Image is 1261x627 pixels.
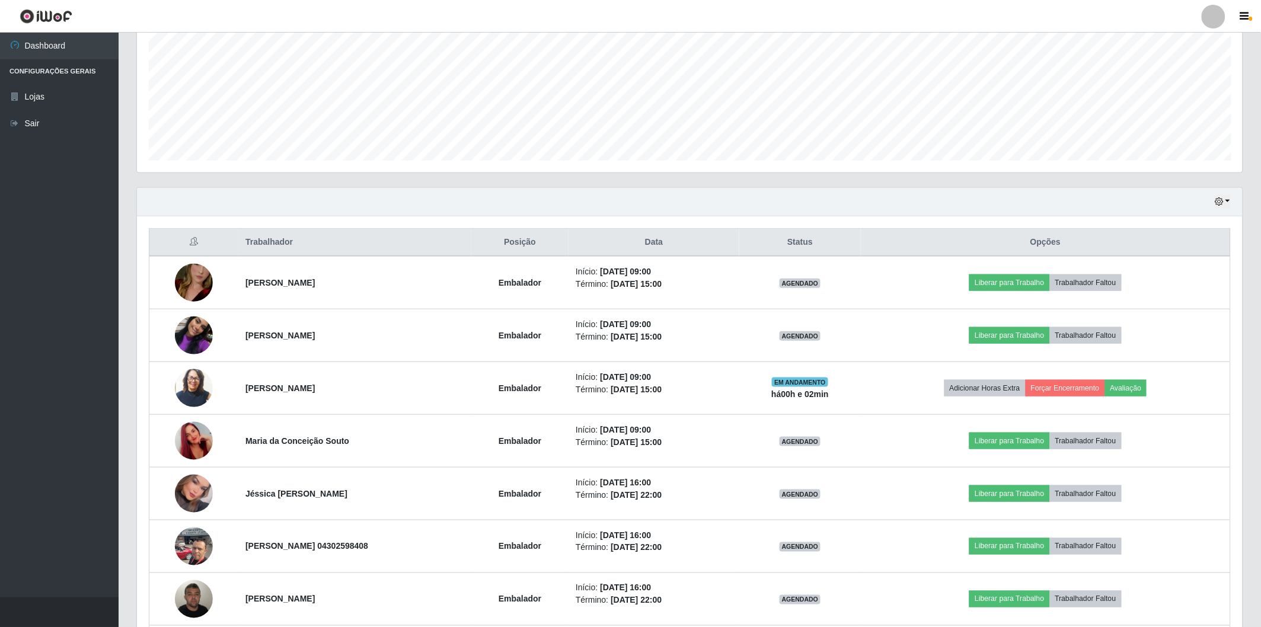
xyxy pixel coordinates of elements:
[245,594,315,604] strong: [PERSON_NAME]
[576,371,732,383] li: Início:
[576,278,732,290] li: Término:
[969,327,1049,344] button: Liberar para Trabalho
[611,437,662,447] time: [DATE] 15:00
[175,366,213,410] img: 1720054938864.jpeg
[576,265,732,278] li: Início:
[471,229,569,257] th: Posição
[245,489,347,498] strong: Jéssica [PERSON_NAME]
[175,467,213,521] img: 1752940593841.jpeg
[175,249,213,316] img: 1699061464365.jpeg
[499,489,541,498] strong: Embalador
[20,9,72,24] img: CoreUI Logo
[576,476,732,489] li: Início:
[739,229,861,257] th: Status
[1050,485,1122,502] button: Trabalhador Faltou
[611,543,662,552] time: [DATE] 22:00
[175,302,213,369] img: 1704842067547.jpeg
[780,595,821,604] span: AGENDADO
[771,389,829,399] strong: há 00 h e 02 min
[576,542,732,554] li: Término:
[1050,274,1122,291] button: Trabalhador Faltou
[600,478,651,487] time: [DATE] 16:00
[1050,327,1122,344] button: Trabalhador Faltou
[611,596,662,605] time: [DATE] 22:00
[569,229,739,257] th: Data
[969,591,1049,607] button: Liberar para Trabalho
[600,372,651,382] time: [DATE] 09:00
[780,542,821,552] span: AGENDADO
[944,380,1026,396] button: Adicionar Horas Extra
[576,529,732,542] li: Início:
[576,424,732,436] li: Início:
[772,378,828,387] span: EM ANDAMENTO
[611,385,662,394] time: [DATE] 15:00
[576,582,732,594] li: Início:
[175,407,213,475] img: 1746815738665.jpeg
[245,278,315,287] strong: [PERSON_NAME]
[499,331,541,340] strong: Embalador
[499,594,541,604] strong: Embalador
[969,274,1049,291] button: Liberar para Trabalho
[245,383,315,393] strong: [PERSON_NAME]
[576,594,732,607] li: Término:
[780,437,821,446] span: AGENDADO
[780,279,821,288] span: AGENDADO
[245,542,368,551] strong: [PERSON_NAME] 04302598408
[1105,380,1147,396] button: Avaliação
[611,332,662,341] time: [DATE] 15:00
[600,530,651,540] time: [DATE] 16:00
[576,436,732,449] li: Término:
[499,278,541,287] strong: Embalador
[576,383,732,396] li: Término:
[861,229,1230,257] th: Opções
[576,318,732,331] li: Início:
[969,433,1049,449] button: Liberar para Trabalho
[611,490,662,500] time: [DATE] 22:00
[576,489,732,501] li: Término:
[238,229,471,257] th: Trabalhador
[780,331,821,341] span: AGENDADO
[600,319,651,329] time: [DATE] 09:00
[175,574,213,624] img: 1714957062897.jpeg
[245,436,349,446] strong: Maria da Conceição Souto
[1026,380,1105,396] button: Forçar Encerramento
[245,331,315,340] strong: [PERSON_NAME]
[600,425,651,434] time: [DATE] 09:00
[1050,591,1122,607] button: Trabalhador Faltou
[969,538,1049,555] button: Liberar para Trabalho
[1050,433,1122,449] button: Trabalhador Faltou
[969,485,1049,502] button: Liberar para Trabalho
[499,542,541,551] strong: Embalador
[611,279,662,289] time: [DATE] 15:00
[175,521,213,571] img: 1710346365517.jpeg
[499,436,541,446] strong: Embalador
[576,331,732,343] li: Término:
[780,490,821,499] span: AGENDADO
[1050,538,1122,555] button: Trabalhador Faltou
[600,267,651,276] time: [DATE] 09:00
[499,383,541,393] strong: Embalador
[600,583,651,593] time: [DATE] 16:00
